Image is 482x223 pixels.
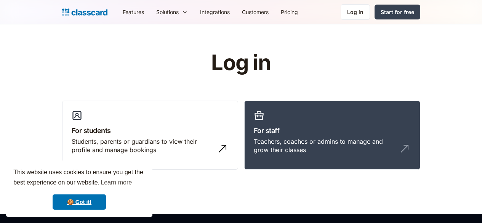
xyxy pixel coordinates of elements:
[6,160,152,217] div: cookieconsent
[347,8,364,16] div: Log in
[375,5,420,19] a: Start for free
[62,7,107,18] a: home
[117,3,150,21] a: Features
[13,168,145,188] span: This website uses cookies to ensure you get the best experience on our website.
[341,4,370,20] a: Log in
[381,8,414,16] div: Start for free
[236,3,275,21] a: Customers
[254,125,411,136] h3: For staff
[72,137,213,154] div: Students, parents or guardians to view their profile and manage bookings
[99,177,133,188] a: learn more about cookies
[156,8,179,16] div: Solutions
[194,3,236,21] a: Integrations
[150,3,194,21] div: Solutions
[62,101,238,170] a: For studentsStudents, parents or guardians to view their profile and manage bookings
[244,101,420,170] a: For staffTeachers, coaches or admins to manage and grow their classes
[72,125,229,136] h3: For students
[275,3,304,21] a: Pricing
[53,194,106,210] a: dismiss cookie message
[120,51,362,75] h1: Log in
[254,137,396,154] div: Teachers, coaches or admins to manage and grow their classes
